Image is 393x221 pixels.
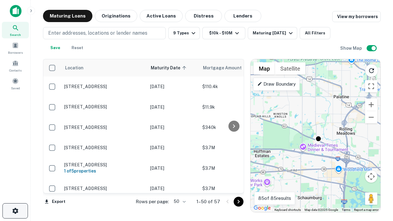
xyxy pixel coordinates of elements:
[43,197,67,206] button: Export
[10,32,21,37] span: Search
[342,208,350,211] a: Terms (opens in new tab)
[10,5,21,17] img: capitalize-icon.png
[202,83,264,90] p: $110.4k
[150,165,196,172] p: [DATE]
[234,197,243,207] button: Go to next page
[150,83,196,90] p: [DATE]
[274,208,301,212] button: Keyboard shortcuts
[151,64,188,72] span: Maturity Date
[43,10,92,22] button: Maturing Loans
[168,27,200,39] button: 9 Types
[203,64,250,72] span: Mortgage Amount
[8,50,23,55] span: Borrowers
[2,22,29,38] a: Search
[202,27,245,39] button: $10k - $10M
[61,59,147,76] th: Location
[202,165,264,172] p: $3.7M
[365,170,377,183] button: Map camera controls
[150,124,196,131] p: [DATE]
[199,59,267,76] th: Mortgage Amount
[365,80,377,92] button: Toggle fullscreen view
[64,125,144,130] p: [STREET_ADDRESS]
[9,68,21,73] span: Contacts
[252,204,272,212] a: Open this area in Google Maps (opens a new window)
[340,45,363,52] h6: Show Map
[43,27,166,39] button: Enter addresses, locations or lender names
[300,27,330,39] button: All Filters
[305,208,338,211] span: Map data ©2025 Google
[2,75,29,92] a: Saved
[257,80,296,88] p: Draw Boundary
[253,29,294,37] div: Maturing [DATE]
[224,10,261,22] button: Lenders
[171,197,187,206] div: 50
[362,172,393,201] iframe: Chat Widget
[64,168,144,174] h6: 1 of 5 properties
[365,99,377,111] button: Zoom in
[64,145,144,150] p: [STREET_ADDRESS]
[140,10,183,22] button: Active Loans
[254,62,275,75] button: Show street map
[11,86,20,91] span: Saved
[65,64,84,72] span: Location
[2,57,29,74] a: Contacts
[251,59,380,212] div: 0 0
[64,162,144,168] p: [STREET_ADDRESS]
[258,195,291,202] p: 85 of 85 results
[202,124,264,131] p: $340k
[150,185,196,192] p: [DATE]
[332,11,381,22] a: View my borrowers
[95,10,137,22] button: Originations
[68,42,87,54] button: Reset
[365,64,378,77] button: Reload search area
[150,104,196,110] p: [DATE]
[365,111,377,123] button: Zoom out
[147,59,199,76] th: Maturity Date
[2,40,29,56] a: Borrowers
[185,10,222,22] button: Distress
[196,198,220,205] p: 1–50 of 57
[202,144,264,151] p: $3.7M
[136,198,169,205] p: Rows per page:
[354,208,379,211] a: Report a map error
[202,104,264,110] p: $11.9k
[64,104,144,110] p: [STREET_ADDRESS]
[64,186,144,191] p: [STREET_ADDRESS]
[45,42,65,54] button: Save your search to get updates of matches that match your search criteria.
[48,29,147,37] p: Enter addresses, locations or lender names
[64,84,144,89] p: [STREET_ADDRESS]
[150,144,196,151] p: [DATE]
[202,185,264,192] p: $3.7M
[275,62,305,75] button: Show satellite imagery
[252,204,272,212] img: Google
[248,27,297,39] button: Maturing [DATE]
